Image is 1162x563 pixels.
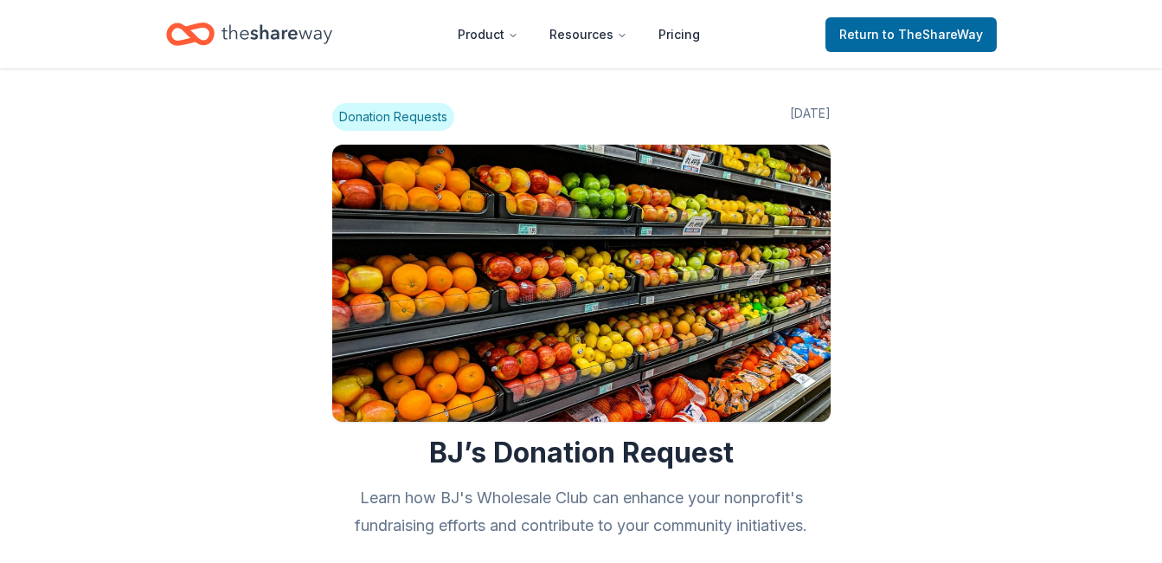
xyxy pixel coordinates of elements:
a: Returnto TheShareWay [825,17,997,52]
span: Return [839,24,983,45]
span: Donation Requests [332,103,454,131]
button: Resources [536,17,641,52]
nav: Main [444,14,714,55]
a: Pricing [645,17,714,52]
button: Product [444,17,532,52]
a: Home [166,14,332,55]
img: Image for BJ’s Donation Request [332,145,831,422]
span: to TheShareWay [883,27,983,42]
h2: Learn how BJ's Wholesale Club can enhance your nonprofit's fundraising efforts and contribute to ... [332,484,831,540]
span: [DATE] [790,103,831,131]
h1: BJ’s Donation Request [332,436,831,470]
